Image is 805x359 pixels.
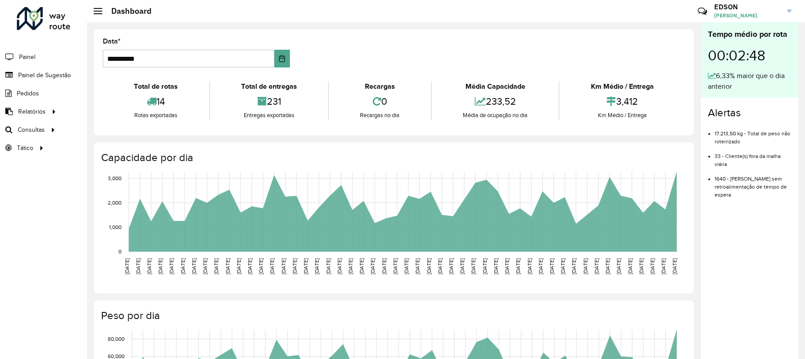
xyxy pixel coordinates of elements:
[17,89,39,98] span: Pedidos
[19,52,35,62] span: Painel
[493,258,499,274] text: [DATE]
[146,258,152,274] text: [DATE]
[605,258,610,274] text: [DATE]
[124,258,130,274] text: [DATE]
[434,111,557,120] div: Média de ocupação no dia
[331,111,429,120] div: Recargas no dia
[314,258,320,274] text: [DATE]
[236,258,242,274] text: [DATE]
[102,6,152,16] h2: Dashboard
[560,258,566,274] text: [DATE]
[336,258,342,274] text: [DATE]
[714,12,781,20] span: [PERSON_NAME]
[515,258,521,274] text: [DATE]
[331,92,429,111] div: 0
[212,92,326,111] div: 231
[434,92,557,111] div: 233,52
[562,81,683,92] div: Km Médio / Entrega
[504,258,510,274] text: [DATE]
[118,249,121,254] text: 0
[414,258,420,274] text: [DATE]
[331,81,429,92] div: Recargas
[105,92,207,111] div: 14
[157,258,163,274] text: [DATE]
[538,258,543,274] text: [DATE]
[168,258,174,274] text: [DATE]
[660,258,666,274] text: [DATE]
[101,309,685,322] h4: Peso por dia
[392,258,398,274] text: [DATE]
[258,258,264,274] text: [DATE]
[212,81,326,92] div: Total de entregas
[527,258,532,274] text: [DATE]
[582,258,588,274] text: [DATE]
[18,71,71,80] span: Painel de Sugestão
[108,175,121,181] text: 3,000
[649,258,655,274] text: [DATE]
[17,143,33,153] span: Tático
[292,258,297,274] text: [DATE]
[627,258,633,274] text: [DATE]
[616,258,621,274] text: [DATE]
[191,258,197,274] text: [DATE]
[370,258,375,274] text: [DATE]
[448,258,454,274] text: [DATE]
[708,107,791,119] h4: Alertas
[274,50,289,67] button: Choose Date
[715,168,791,199] li: 1640 - [PERSON_NAME] sem retroalimentação de tempo de espera
[715,146,791,168] li: 33 - Cliente(s) fora da malha viária
[135,258,141,274] text: [DATE]
[108,336,125,342] text: 80,000
[180,258,186,274] text: [DATE]
[714,3,781,11] h3: EDSON
[403,258,409,274] text: [DATE]
[101,151,685,164] h4: Capacidade por dia
[109,224,121,230] text: 1,000
[381,258,387,274] text: [DATE]
[708,28,791,40] div: Tempo médio por rota
[549,258,555,274] text: [DATE]
[105,111,207,120] div: Rotas exportadas
[638,258,644,274] text: [DATE]
[470,258,476,274] text: [DATE]
[715,123,791,146] li: 17.213,50 kg - Total de peso não roteirizado
[348,258,353,274] text: [DATE]
[225,258,231,274] text: [DATE]
[459,258,465,274] text: [DATE]
[571,258,577,274] text: [DATE]
[562,92,683,111] div: 3,412
[108,200,121,205] text: 2,000
[202,258,208,274] text: [DATE]
[212,111,326,120] div: Entregas exportadas
[18,125,45,134] span: Consultas
[105,81,207,92] div: Total de rotas
[359,258,364,274] text: [DATE]
[482,258,488,274] text: [DATE]
[213,258,219,274] text: [DATE]
[437,258,443,274] text: [DATE]
[708,40,791,71] div: 00:02:48
[18,107,46,116] span: Relatórios
[269,258,275,274] text: [DATE]
[247,258,253,274] text: [DATE]
[693,2,712,21] a: Contato Rápido
[303,258,309,274] text: [DATE]
[672,258,677,274] text: [DATE]
[103,36,121,47] label: Data
[281,258,286,274] text: [DATE]
[708,71,791,92] div: 6,33% maior que o dia anterior
[325,258,331,274] text: [DATE]
[426,258,432,274] text: [DATE]
[562,111,683,120] div: Km Médio / Entrega
[434,81,557,92] div: Média Capacidade
[594,258,599,274] text: [DATE]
